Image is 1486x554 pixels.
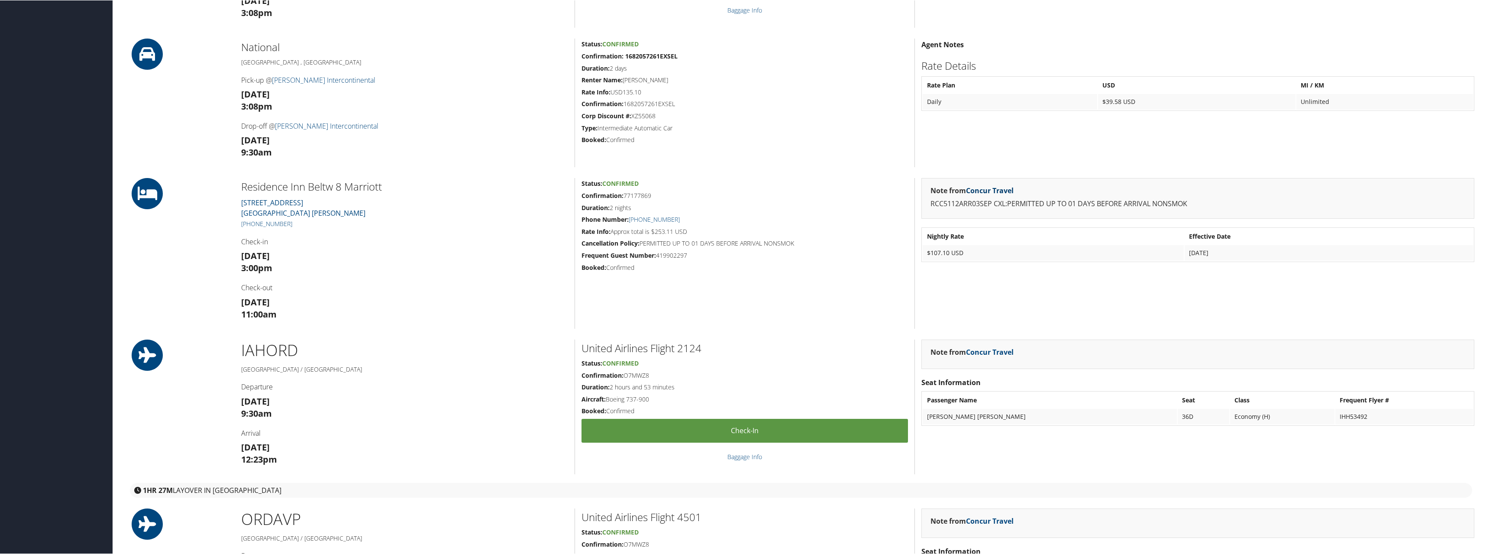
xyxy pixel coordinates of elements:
[581,528,602,536] strong: Status:
[581,382,610,391] strong: Duration:
[921,58,1474,73] h2: Rate Details
[241,237,568,246] h4: Check-in
[241,395,270,407] strong: [DATE]
[581,203,610,211] strong: Duration:
[923,245,1184,260] td: $107.10 USD
[581,227,611,235] strong: Rate Info:
[275,121,378,130] a: [PERSON_NAME] Intercontinental
[241,308,277,320] strong: 11:00am
[1296,94,1473,109] td: Unlimited
[241,75,568,84] h4: Pick-up @
[581,203,908,212] h5: 2 nights
[921,377,981,387] strong: Seat Information
[581,111,908,120] h5: XZ55068
[930,198,1465,209] p: RCC5112ARR03SEP CXL:PERMITTED UP TO 01 DAYS BEFORE ARRIVAL NONSMOK
[241,262,272,273] strong: 3:00pm
[581,371,623,379] strong: Confirmation:
[1335,408,1473,424] td: IHH53492
[1335,392,1473,408] th: Frequent Flyer #
[581,371,908,379] h5: O7MWZ8
[241,121,568,130] h4: Drop-off @
[581,382,908,391] h5: 2 hours and 53 minutes
[272,75,375,84] a: [PERSON_NAME] Intercontinental
[581,263,908,272] h5: Confirmed
[241,441,270,453] strong: [DATE]
[581,251,656,259] strong: Frequent Guest Number:
[581,227,908,236] h5: Approx total is $253.11 USD
[1185,228,1473,244] th: Effective Date
[581,39,602,48] strong: Status:
[581,64,610,72] strong: Duration:
[581,179,602,187] strong: Status:
[581,75,623,84] strong: Renter Name:
[1230,392,1335,408] th: Class
[581,540,908,548] h5: O7MWZ8
[923,94,1097,109] td: Daily
[966,347,1014,356] a: Concur Travel
[241,100,272,112] strong: 3:08pm
[241,296,270,308] strong: [DATE]
[241,534,568,542] h5: [GEOGRAPHIC_DATA] / [GEOGRAPHIC_DATA]
[921,39,964,49] strong: Agent Notes
[1178,408,1229,424] td: 36D
[241,407,272,419] strong: 9:30am
[581,263,606,271] strong: Booked:
[581,52,678,60] strong: Confirmation: 1682057261EXSEL
[581,340,908,355] h2: United Airlines Flight 2124
[143,485,173,495] strong: 1HR 27M
[581,239,908,247] h5: PERMITTED UP TO 01 DAYS BEFORE ARRIVAL NONSMOK
[581,395,908,403] h5: Boeing 737-900
[727,6,762,14] a: Baggage Info
[581,123,598,132] strong: Type:
[602,39,639,48] span: Confirmed
[923,408,1177,424] td: [PERSON_NAME] [PERSON_NAME]
[581,509,908,524] h2: United Airlines Flight 4501
[241,39,568,54] h2: National
[241,282,568,292] h4: Check-out
[930,185,1014,195] strong: Note from
[581,123,908,132] h5: Intermediate Automatic Car
[602,179,639,187] span: Confirmed
[581,395,606,403] strong: Aircraft:
[629,215,680,223] a: [PHONE_NUMBER]
[966,516,1014,525] a: Concur Travel
[1230,408,1335,424] td: Economy (H)
[1178,392,1229,408] th: Seat
[241,179,568,194] h2: Residence Inn Beltw 8 Marriott
[581,135,908,144] h5: Confirmed
[581,406,908,415] h5: Confirmed
[241,339,568,361] h1: IAH ORD
[727,452,762,460] a: Baggage Info
[241,134,270,146] strong: [DATE]
[602,528,639,536] span: Confirmed
[581,540,623,548] strong: Confirmation:
[966,185,1014,195] a: Concur Travel
[1098,77,1295,93] th: USD
[602,359,639,367] span: Confirmed
[581,87,611,96] strong: Rate Info:
[581,99,623,107] strong: Confirmation:
[241,88,270,100] strong: [DATE]
[923,228,1184,244] th: Nightly Rate
[581,99,908,108] h5: 1682057261EXSEL
[930,347,1014,356] strong: Note from
[923,392,1177,408] th: Passenger Name
[241,365,568,373] h5: [GEOGRAPHIC_DATA] / [GEOGRAPHIC_DATA]
[581,191,908,200] h5: 77177869
[241,6,272,18] strong: 3:08pm
[241,428,568,437] h4: Arrival
[241,198,365,217] a: [STREET_ADDRESS][GEOGRAPHIC_DATA] [PERSON_NAME]
[241,453,277,465] strong: 12:23pm
[581,111,631,120] strong: Corp Discount #:
[923,77,1097,93] th: Rate Plan
[581,75,908,84] h5: [PERSON_NAME]
[581,64,908,72] h5: 2 days
[1296,77,1473,93] th: MI / KM
[581,251,908,259] h5: 419902297
[1098,94,1295,109] td: $39.58 USD
[581,239,640,247] strong: Cancellation Policy:
[581,215,629,223] strong: Phone Number:
[581,191,623,199] strong: Confirmation:
[241,58,568,66] h5: [GEOGRAPHIC_DATA] , [GEOGRAPHIC_DATA]
[581,418,908,442] a: Check-in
